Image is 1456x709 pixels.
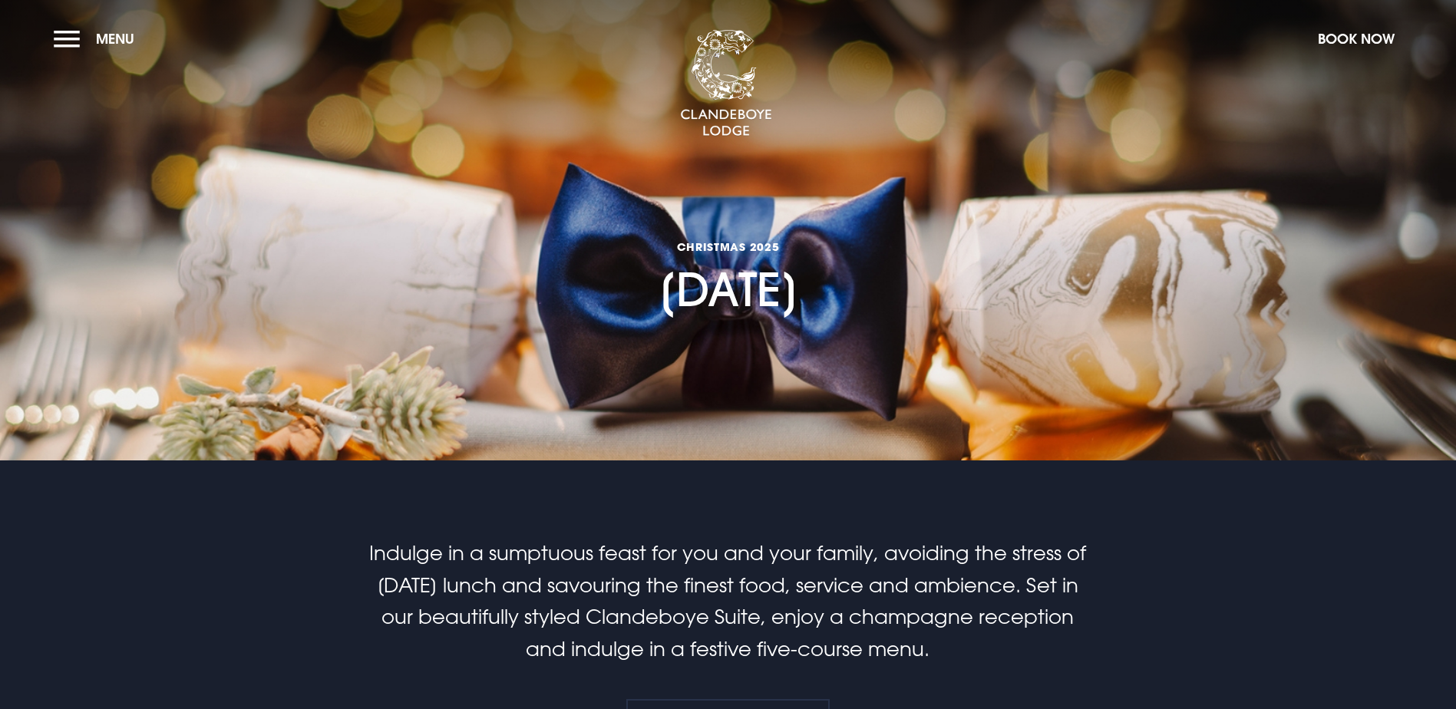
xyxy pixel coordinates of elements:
button: Menu [54,22,142,55]
button: Book Now [1310,22,1402,55]
h1: [DATE] [658,151,799,316]
img: Clandeboye Lodge [680,30,772,137]
span: CHRISTMAS 2025 [658,239,799,254]
p: Indulge in a sumptuous feast for you and your family, avoiding the stress of [DATE] lunch and sav... [362,537,1093,664]
span: Menu [96,30,134,48]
